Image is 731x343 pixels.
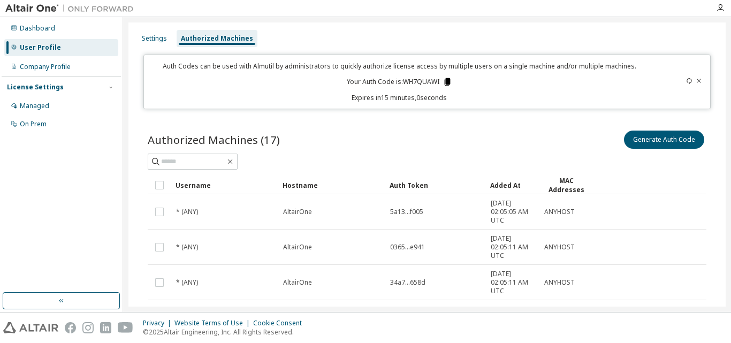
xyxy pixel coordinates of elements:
[283,208,312,216] span: AltairOne
[176,208,198,216] span: * (ANY)
[624,131,704,149] button: Generate Auth Code
[176,177,274,194] div: Username
[491,305,535,331] span: [DATE] 02:05:11 AM UTC
[347,77,452,87] p: Your Auth Code is: WH7QUAWI
[174,319,253,327] div: Website Terms of Use
[491,270,535,295] span: [DATE] 02:05:11 AM UTC
[544,278,575,287] span: ANYHOST
[142,34,167,43] div: Settings
[143,327,308,337] p: © 2025 Altair Engineering, Inc. All Rights Reserved.
[390,278,425,287] span: 34a7...658d
[143,319,174,327] div: Privacy
[253,319,308,327] div: Cookie Consent
[283,278,312,287] span: AltairOne
[20,102,49,110] div: Managed
[148,132,280,147] span: Authorized Machines (17)
[390,243,425,251] span: 0365...e941
[283,177,381,194] div: Hostname
[176,243,198,251] span: * (ANY)
[181,34,253,43] div: Authorized Machines
[20,43,61,52] div: User Profile
[490,177,535,194] div: Added At
[100,322,111,333] img: linkedin.svg
[20,63,71,71] div: Company Profile
[491,199,535,225] span: [DATE] 02:05:05 AM UTC
[390,208,423,216] span: 5a13...f005
[150,62,648,71] p: Auth Codes can be used with Almutil by administrators to quickly authorize license access by mult...
[544,243,575,251] span: ANYHOST
[544,176,589,194] div: MAC Addresses
[118,322,133,333] img: youtube.svg
[82,322,94,333] img: instagram.svg
[544,208,575,216] span: ANYHOST
[176,278,198,287] span: * (ANY)
[65,322,76,333] img: facebook.svg
[491,234,535,260] span: [DATE] 02:05:11 AM UTC
[3,322,58,333] img: altair_logo.svg
[150,93,648,102] p: Expires in 15 minutes, 0 seconds
[390,177,482,194] div: Auth Token
[5,3,139,14] img: Altair One
[20,120,47,128] div: On Prem
[7,83,64,92] div: License Settings
[20,24,55,33] div: Dashboard
[283,243,312,251] span: AltairOne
